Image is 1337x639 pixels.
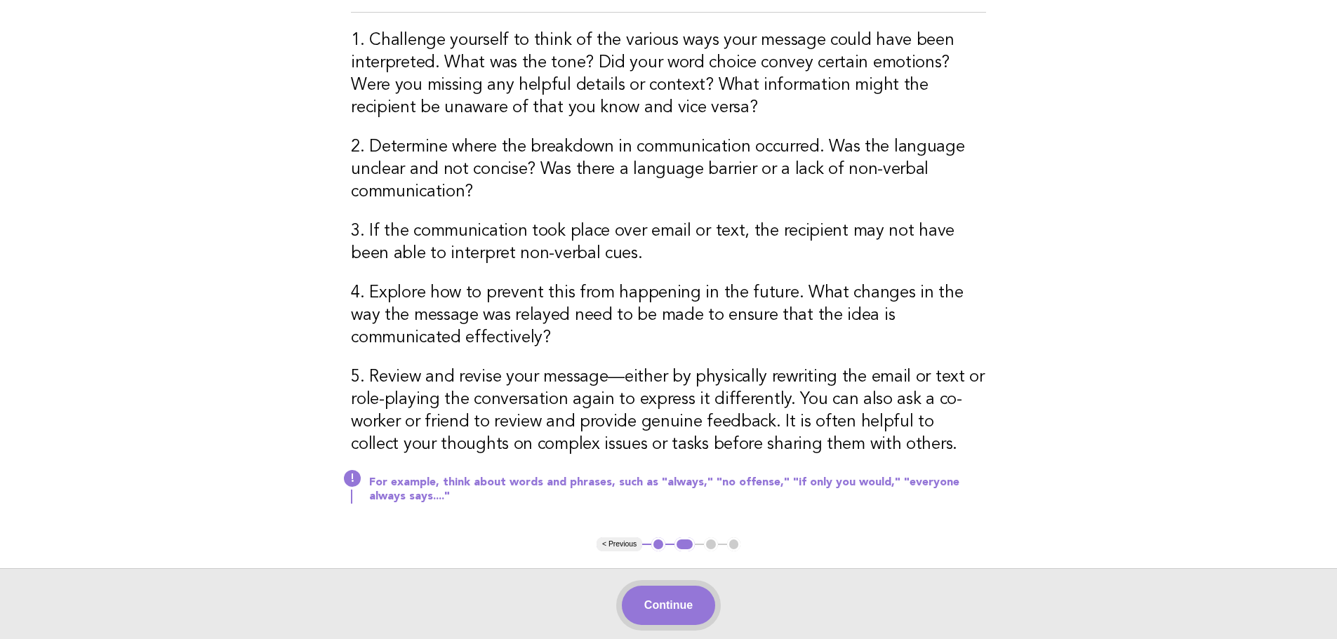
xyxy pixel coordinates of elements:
[351,366,986,456] h3: 5. Review and revise your message—either by physically rewriting the email or text or role-playin...
[351,282,986,349] h3: 4. Explore how to prevent this from happening in the future. What changes in the way the message ...
[351,136,986,203] h3: 2. Determine where the breakdown in communication occurred. Was the language unclear and not conc...
[651,537,665,551] button: 1
[369,476,986,504] p: For example, think about words and phrases, such as "always," "no offense," "if only you would," ...
[351,29,986,119] h3: 1. Challenge yourself to think of the various ways your message could have been interpreted. What...
[351,220,986,265] h3: 3. If the communication took place over email or text, the recipient may not have been able to in...
[622,586,715,625] button: Continue
[597,537,642,551] button: < Previous
[674,537,695,551] button: 2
